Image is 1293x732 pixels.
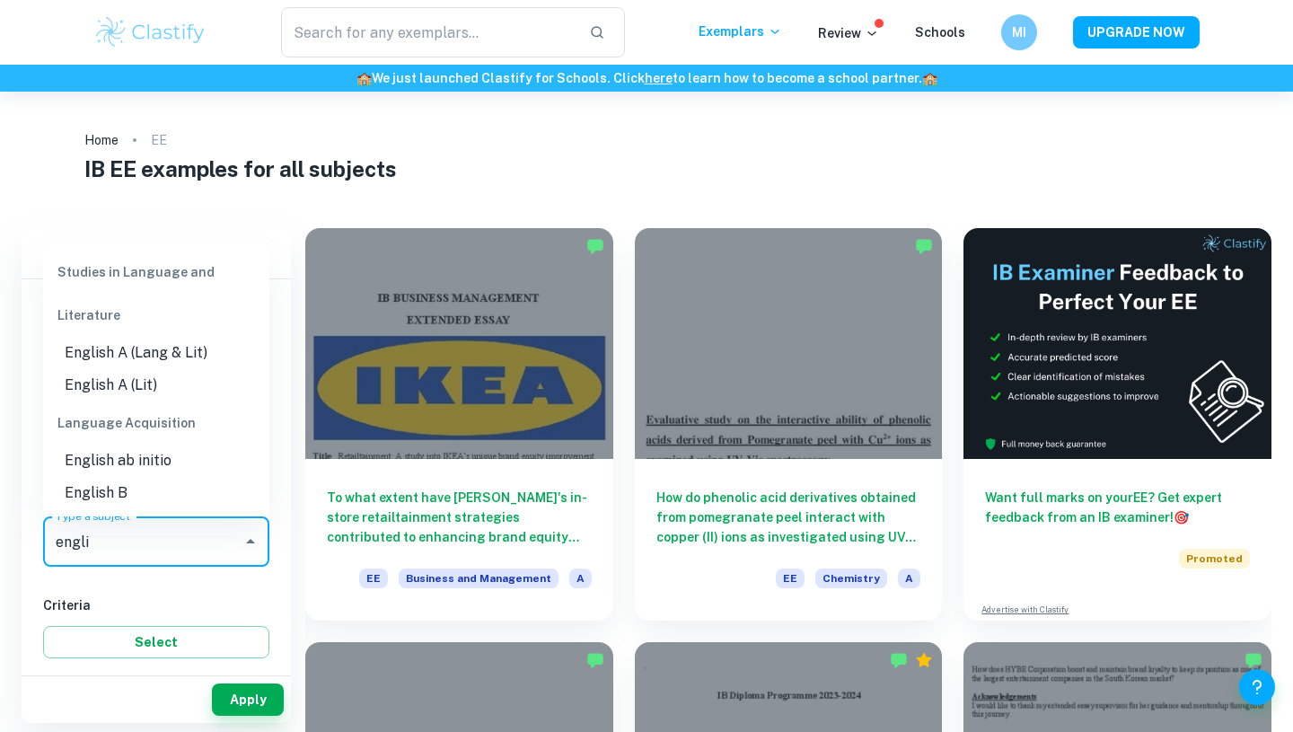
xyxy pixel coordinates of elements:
h6: Filter exemplars [22,228,291,278]
span: EE [776,569,805,588]
h6: To what extent have [PERSON_NAME]'s in-store retailtainment strategies contributed to enhancing b... [327,488,592,547]
a: Schools [915,25,965,40]
p: EE [151,130,167,150]
h6: Want full marks on your EE ? Get expert feedback from an IB examiner! [985,488,1250,527]
span: 🏫 [922,71,937,85]
a: How do phenolic acid derivatives obtained from pomegranate peel interact with copper (II) ions as... [635,228,943,621]
img: Marked [586,237,604,255]
span: Chemistry [815,569,887,588]
h6: MI [1009,22,1030,42]
li: English B [43,477,269,509]
input: Search for any exemplars... [281,7,575,57]
img: Thumbnail [963,228,1271,459]
div: Studies in Language and Literature [43,251,269,337]
span: 🎯 [1174,510,1189,525]
span: Promoted [1179,549,1250,569]
div: Language Acquisition [43,401,269,445]
span: EE [359,569,388,588]
h1: IB EE examples for all subjects [84,153,1209,185]
button: MI [1001,14,1037,50]
li: English A (Lang & Lit) [43,337,269,369]
a: Advertise with Clastify [981,604,1069,616]
span: A [898,569,920,588]
p: Review [818,23,879,43]
div: Premium [915,651,933,669]
a: here [645,71,673,85]
img: Marked [1245,651,1262,669]
img: Marked [915,237,933,255]
span: A [569,569,592,588]
img: Marked [586,651,604,669]
img: Clastify logo [93,14,207,50]
h6: How do phenolic acid derivatives obtained from pomegranate peel interact with copper (II) ions as... [656,488,921,547]
li: English A (Lit) [43,369,269,401]
a: Want full marks on yourEE? Get expert feedback from an IB examiner!PromotedAdvertise with Clastify [963,228,1271,621]
button: UPGRADE NOW [1073,16,1200,49]
button: Help and Feedback [1239,669,1275,705]
p: Exemplars [699,22,782,41]
button: Select [43,626,269,658]
a: Home [84,128,119,153]
h6: Criteria [43,595,269,615]
li: English ab initio [43,445,269,477]
button: Close [238,529,263,554]
h6: We just launched Clastify for Schools. Click to learn how to become a school partner. [4,68,1289,88]
img: Marked [890,651,908,669]
span: 🏫 [356,71,372,85]
span: Business and Management [399,569,559,588]
a: To what extent have [PERSON_NAME]'s in-store retailtainment strategies contributed to enhancing b... [305,228,613,621]
button: Apply [212,683,284,716]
